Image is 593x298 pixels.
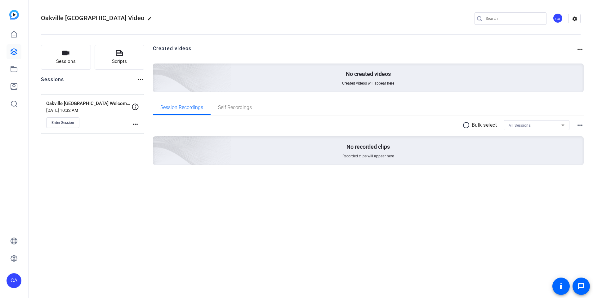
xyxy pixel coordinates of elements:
img: Creted videos background [83,2,231,137]
span: Enter Session [51,120,74,125]
h2: Sessions [41,76,64,88]
img: embarkstudio-empty-session.png [83,75,231,209]
mat-icon: more_horiz [576,46,584,53]
img: blue-gradient.svg [9,10,19,20]
button: Scripts [95,45,145,70]
span: Scripts [112,58,127,65]
mat-icon: more_horiz [132,121,139,128]
mat-icon: radio_button_unchecked [462,121,472,129]
mat-icon: settings [568,14,581,24]
span: Self Recordings [218,105,252,110]
div: CA [7,273,21,288]
mat-icon: accessibility [557,283,565,290]
p: Bulk select [472,121,497,129]
div: CA [553,13,563,23]
span: Oakville [GEOGRAPHIC_DATA] Video [41,14,144,22]
span: All Sessions [509,123,531,128]
p: No recorded clips [346,143,390,151]
ngx-avatar: Catherine Ambrose [553,13,564,24]
mat-icon: edit [147,16,155,24]
span: Sessions [56,58,76,65]
p: No created videos [346,70,391,78]
button: Enter Session [46,117,79,128]
span: Created videos will appear here [342,81,394,86]
p: [DATE] 10:32 AM [46,108,132,113]
button: Sessions [41,45,91,70]
span: Recorded clips will appear here [342,154,394,159]
p: Oakville [GEOGRAPHIC_DATA] Welcome Videos [46,100,132,107]
h2: Created videos [153,45,577,57]
mat-icon: more_horiz [137,76,144,83]
mat-icon: more_horiz [576,121,584,129]
mat-icon: message [577,283,585,290]
span: Session Recordings [160,105,203,110]
input: Search [486,15,542,22]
